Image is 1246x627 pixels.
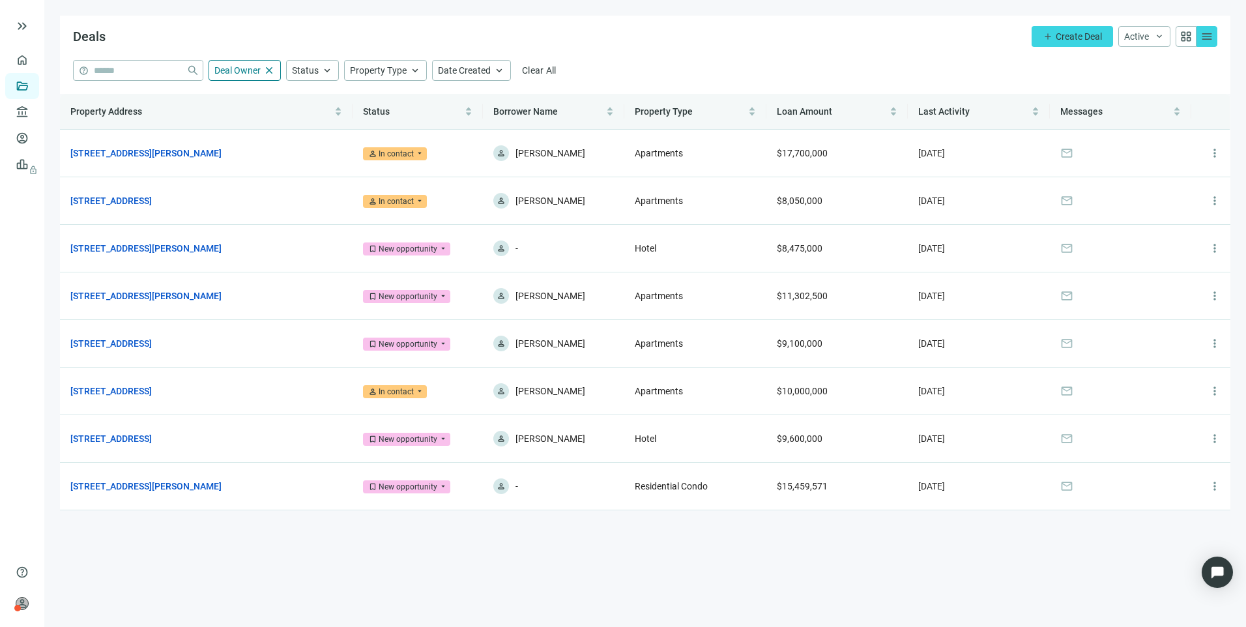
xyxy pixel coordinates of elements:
[1202,378,1228,404] button: more_vert
[368,435,377,444] span: bookmark
[635,481,708,491] span: Residential Condo
[1208,385,1221,398] span: more_vert
[918,148,945,158] span: [DATE]
[777,291,828,301] span: $11,302,500
[918,338,945,349] span: [DATE]
[1060,385,1073,398] span: mail
[635,433,656,444] span: Hotel
[70,431,152,446] a: [STREET_ADDRESS]
[777,106,832,117] span: Loan Amount
[1208,242,1221,255] span: more_vert
[918,386,945,396] span: [DATE]
[515,288,585,304] span: [PERSON_NAME]
[516,60,562,81] button: Clear All
[635,148,683,158] span: Apartments
[321,65,333,76] span: keyboard_arrow_up
[515,383,585,399] span: [PERSON_NAME]
[368,292,377,301] span: bookmark
[1208,337,1221,350] span: more_vert
[497,244,506,253] span: person
[777,338,822,349] span: $9,100,000
[777,481,828,491] span: $15,459,571
[70,146,222,160] a: [STREET_ADDRESS][PERSON_NAME]
[918,433,945,444] span: [DATE]
[1202,283,1228,309] button: more_vert
[1208,480,1221,493] span: more_vert
[1202,140,1228,166] button: more_vert
[438,65,491,76] span: Date Created
[79,66,89,76] span: help
[368,340,377,349] span: bookmark
[70,289,222,303] a: [STREET_ADDRESS][PERSON_NAME]
[777,243,822,254] span: $8,475,000
[368,149,377,158] span: person
[635,196,683,206] span: Apartments
[777,386,828,396] span: $10,000,000
[1202,330,1228,357] button: more_vert
[493,106,558,117] span: Borrower Name
[363,106,390,117] span: Status
[70,384,152,398] a: [STREET_ADDRESS]
[493,65,505,76] span: keyboard_arrow_up
[497,482,506,491] span: person
[14,18,30,34] span: keyboard_double_arrow_right
[1060,194,1073,207] span: mail
[70,241,222,255] a: [STREET_ADDRESS][PERSON_NAME]
[1202,426,1228,452] button: more_vert
[918,481,945,491] span: [DATE]
[1032,26,1113,47] button: addCreate Deal
[918,243,945,254] span: [DATE]
[1060,432,1073,445] span: mail
[497,339,506,348] span: person
[1118,26,1170,47] button: Activekeyboard_arrow_down
[1043,31,1053,42] span: add
[263,65,275,76] span: close
[368,387,377,396] span: person
[1208,289,1221,302] span: more_vert
[1060,147,1073,160] span: mail
[777,433,822,444] span: $9,600,000
[1180,30,1193,43] span: grid_view
[379,480,437,493] div: New opportunity
[1056,31,1102,42] span: Create Deal
[497,386,506,396] span: person
[515,336,585,351] span: [PERSON_NAME]
[1202,188,1228,214] button: more_vert
[379,433,437,446] div: New opportunity
[1202,473,1228,499] button: more_vert
[1060,480,1073,493] span: mail
[918,106,970,117] span: Last Activity
[379,195,414,208] div: In contact
[515,478,518,494] span: -
[70,336,152,351] a: [STREET_ADDRESS]
[70,106,142,117] span: Property Address
[497,291,506,300] span: person
[522,65,557,76] span: Clear All
[1200,30,1213,43] span: menu
[515,431,585,446] span: [PERSON_NAME]
[379,147,414,160] div: In contact
[379,385,414,398] div: In contact
[918,196,945,206] span: [DATE]
[70,479,222,493] a: [STREET_ADDRESS][PERSON_NAME]
[777,196,822,206] span: $8,050,000
[918,291,945,301] span: [DATE]
[497,149,506,158] span: person
[1202,557,1233,588] div: Open Intercom Messenger
[1208,147,1221,160] span: more_vert
[1208,194,1221,207] span: more_vert
[409,65,421,76] span: keyboard_arrow_up
[1124,31,1149,42] span: Active
[1208,432,1221,445] span: more_vert
[1060,289,1073,302] span: mail
[379,290,437,303] div: New opportunity
[16,597,29,610] span: person
[1060,242,1073,255] span: mail
[635,338,683,349] span: Apartments
[1060,106,1103,117] span: Messages
[368,482,377,491] span: bookmark
[292,65,319,76] span: Status
[635,106,693,117] span: Property Type
[350,65,407,76] span: Property Type
[777,148,828,158] span: $17,700,000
